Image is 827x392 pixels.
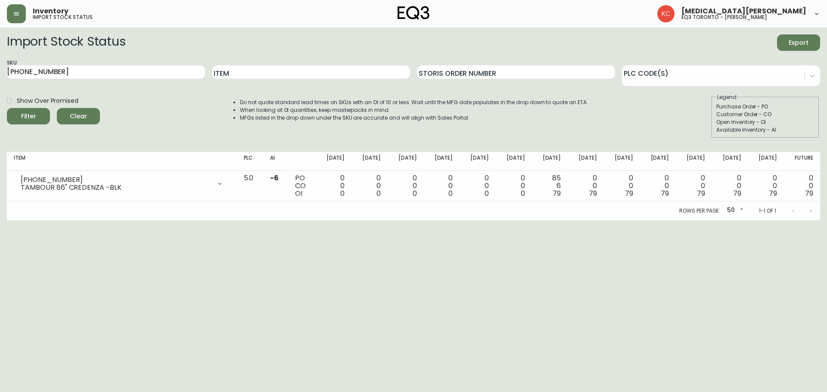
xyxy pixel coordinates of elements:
[7,34,125,51] h2: Import Stock Status
[448,188,453,198] span: 0
[724,204,745,218] div: 50
[240,114,588,122] li: MFGs listed in the drop down under the SKU are accurate and will align with Sales Portal.
[791,174,813,198] div: 0 0
[413,188,417,198] span: 0
[57,108,100,124] button: Clear
[424,152,460,171] th: [DATE]
[676,152,712,171] th: [DATE]
[748,152,784,171] th: [DATE]
[316,152,352,171] th: [DATE]
[33,8,68,15] span: Inventory
[769,188,777,198] span: 79
[485,188,489,198] span: 0
[575,174,597,198] div: 0 0
[17,96,78,105] span: Show Over Promised
[716,118,815,126] div: Open Inventory - OI
[733,188,741,198] span: 79
[240,106,588,114] li: When looking at OI quantities, keep masterpacks in mind.
[657,5,675,22] img: 6487344ffbf0e7f3b216948508909409
[532,152,568,171] th: [DATE]
[340,188,345,198] span: 0
[589,188,597,198] span: 79
[237,152,263,171] th: PLC
[14,174,230,193] div: [PHONE_NUMBER]TAMBOUR 86" CREDENZA -BLK
[503,174,525,198] div: 0 0
[395,174,417,198] div: 0 0
[351,152,388,171] th: [DATE]
[539,174,561,198] div: 85 6
[270,173,279,183] span: -6
[716,93,737,101] legend: Legend
[21,184,211,191] div: TAMBOUR 86" CREDENZA -BLK
[777,34,820,51] button: Export
[647,174,669,198] div: 0 0
[33,15,93,20] h5: import stock status
[323,174,345,198] div: 0 0
[604,152,640,171] th: [DATE]
[681,8,806,15] span: [MEDICAL_DATA][PERSON_NAME]
[716,111,815,118] div: Customer Order - CO
[295,174,309,198] div: PO CO
[719,174,741,198] div: 0 0
[398,6,429,20] img: logo
[358,174,381,198] div: 0 0
[553,188,561,198] span: 79
[625,188,633,198] span: 79
[611,174,633,198] div: 0 0
[755,174,777,198] div: 0 0
[388,152,424,171] th: [DATE]
[237,171,263,201] td: 5.0
[240,99,588,106] li: Do not quote standard lead times on SKUs with an OI of 10 or less. Wait until the MFG date popula...
[784,37,813,48] span: Export
[712,152,748,171] th: [DATE]
[716,103,815,111] div: Purchase Order - PO
[661,188,669,198] span: 79
[568,152,604,171] th: [DATE]
[21,111,36,122] div: Filter
[460,152,496,171] th: [DATE]
[431,174,453,198] div: 0 0
[683,174,705,198] div: 0 0
[716,126,815,134] div: Available Inventory - AI
[759,207,776,215] p: 1-1 of 1
[263,152,288,171] th: AI
[640,152,676,171] th: [DATE]
[466,174,489,198] div: 0 0
[784,152,820,171] th: Future
[376,188,381,198] span: 0
[679,207,720,215] p: Rows per page:
[496,152,532,171] th: [DATE]
[7,152,237,171] th: Item
[7,108,50,124] button: Filter
[805,188,813,198] span: 79
[64,111,93,122] span: Clear
[697,188,705,198] span: 79
[681,15,767,20] h5: eq3 toronto - [PERSON_NAME]
[21,176,211,184] div: [PHONE_NUMBER]
[295,188,302,198] span: OI
[521,188,525,198] span: 0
